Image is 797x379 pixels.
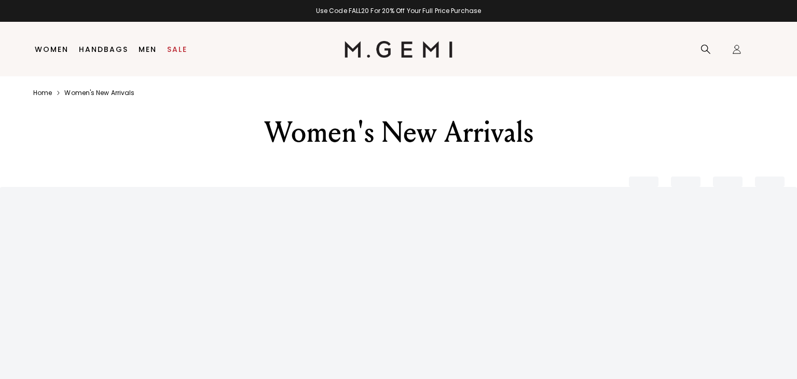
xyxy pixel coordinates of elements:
[64,89,134,97] a: Women's new arrivals
[35,45,68,53] a: Women
[218,114,579,151] div: Women's New Arrivals
[33,89,52,97] a: Home
[167,45,187,53] a: Sale
[345,41,453,58] img: M.Gemi
[139,45,157,53] a: Men
[79,45,128,53] a: Handbags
